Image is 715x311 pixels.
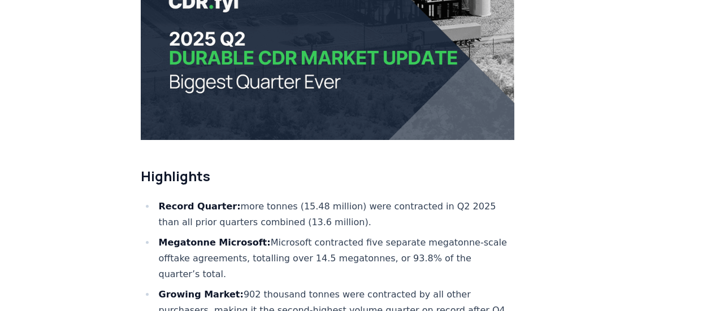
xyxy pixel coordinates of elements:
li: more tonnes (15.48 million) were contracted in Q2 2025 than all prior quarters combined (13.6 mil... [155,199,515,230]
strong: Growing Market: [159,289,244,300]
li: Microsoft contracted five separate megatonne-scale offtake agreements, totalling over 14.5 megato... [155,235,515,282]
h2: Highlights [141,167,515,185]
strong: Record Quarter: [159,201,241,212]
strong: Megatonne Microsoft: [159,237,271,248]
